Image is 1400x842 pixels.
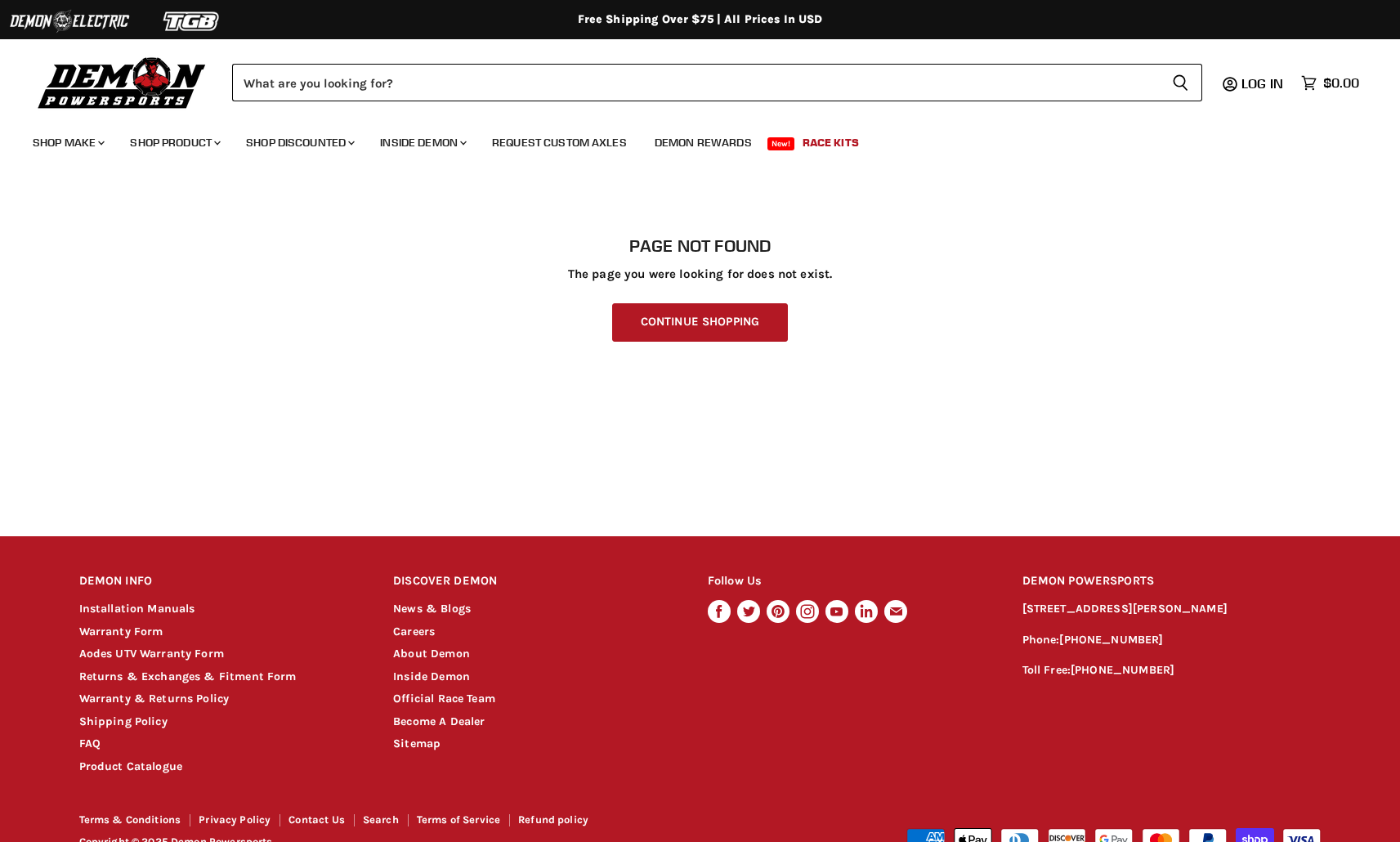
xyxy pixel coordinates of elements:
img: TGB Logo 2 [131,6,253,37]
a: Careers [393,625,435,638]
a: Warranty & Returns Policy [79,692,230,705]
a: Contact Us [288,813,345,826]
p: The page you were looking for does not exist. [79,267,1322,281]
a: Aodes UTV Warranty Form [79,647,224,661]
a: Log in [1234,76,1293,91]
a: News & Blogs [393,602,471,616]
div: Free Shipping Over $75 | All Prices In USD [47,12,1354,27]
button: Search [1159,64,1202,101]
a: $0.00 [1293,71,1367,95]
a: Inside Demon [393,670,470,683]
a: Returns & Exchanges & Fitment Form [79,670,297,683]
a: Become A Dealer [393,714,485,728]
a: About Demon [393,647,470,661]
input: Search [232,64,1159,101]
span: New! [767,137,795,150]
a: Product Catalogue [79,759,183,773]
a: Continue Shopping [612,303,788,342]
a: Installation Manuals [79,602,195,616]
a: Shipping Policy [79,714,168,728]
a: Privacy Policy [199,813,271,826]
a: Inside Demon [368,126,476,159]
p: Toll Free: [1022,661,1322,680]
img: Demon Electric Logo 2 [8,6,131,37]
a: Official Race Team [393,692,495,705]
h2: DEMON POWERSPORTS [1022,562,1322,601]
a: Sitemap [393,737,441,750]
a: Request Custom Axles [480,126,639,159]
h2: Follow Us [708,562,991,601]
span: $0.00 [1323,75,1359,91]
h2: DISCOVER DEMON [393,562,677,601]
a: Shop Product [118,126,230,159]
h2: DEMON INFO [79,562,363,601]
a: [PHONE_NUMBER] [1059,633,1163,647]
ul: Main menu [20,119,1355,159]
img: Demon Powersports [33,53,212,111]
a: [PHONE_NUMBER] [1071,663,1174,677]
a: Terms & Conditions [79,813,181,826]
p: Phone: [1022,631,1322,650]
span: Log in [1241,75,1283,92]
a: Shop Discounted [234,126,365,159]
p: [STREET_ADDRESS][PERSON_NAME] [1022,600,1322,619]
a: Refund policy [518,813,588,826]
a: Demon Rewards [642,126,764,159]
a: Shop Make [20,126,114,159]
a: Terms of Service [417,813,500,826]
form: Product [232,64,1202,101]
h1: Page not found [79,236,1322,256]
nav: Footer [79,814,702,831]
a: Warranty Form [79,625,163,638]
a: Search [363,813,399,826]
a: Race Kits [790,126,871,159]
a: FAQ [79,737,101,750]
